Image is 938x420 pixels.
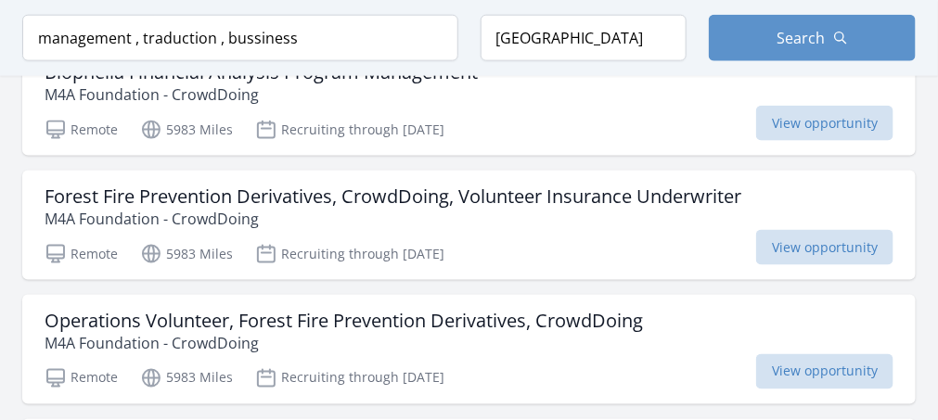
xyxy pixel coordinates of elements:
[45,61,478,83] h3: Biophelia Financial Analysis Program Management
[45,367,118,389] p: Remote
[255,367,444,389] p: Recruiting through [DATE]
[756,106,893,141] span: View opportunity
[22,295,916,404] a: Operations Volunteer, Forest Fire Prevention Derivatives, CrowdDoing M4A Foundation - CrowdDoing ...
[45,83,478,106] p: M4A Foundation - CrowdDoing
[45,310,643,332] h3: Operations Volunteer, Forest Fire Prevention Derivatives, CrowdDoing
[777,27,826,49] span: Search
[709,15,916,61] button: Search
[22,46,916,156] a: Biophelia Financial Analysis Program Management M4A Foundation - CrowdDoing Remote 5983 Miles Rec...
[45,208,741,230] p: M4A Foundation - CrowdDoing
[140,243,233,265] p: 5983 Miles
[756,354,893,389] span: View opportunity
[45,185,741,208] h3: Forest Fire Prevention Derivatives, CrowdDoing, Volunteer Insurance Underwriter
[481,15,687,61] input: Location
[756,230,893,265] span: View opportunity
[45,332,643,354] p: M4A Foundation - CrowdDoing
[45,243,118,265] p: Remote
[45,119,118,141] p: Remote
[255,119,444,141] p: Recruiting through [DATE]
[140,367,233,389] p: 5983 Miles
[255,243,444,265] p: Recruiting through [DATE]
[22,15,458,61] input: Keyword
[22,171,916,280] a: Forest Fire Prevention Derivatives, CrowdDoing, Volunteer Insurance Underwriter M4A Foundation - ...
[140,119,233,141] p: 5983 Miles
